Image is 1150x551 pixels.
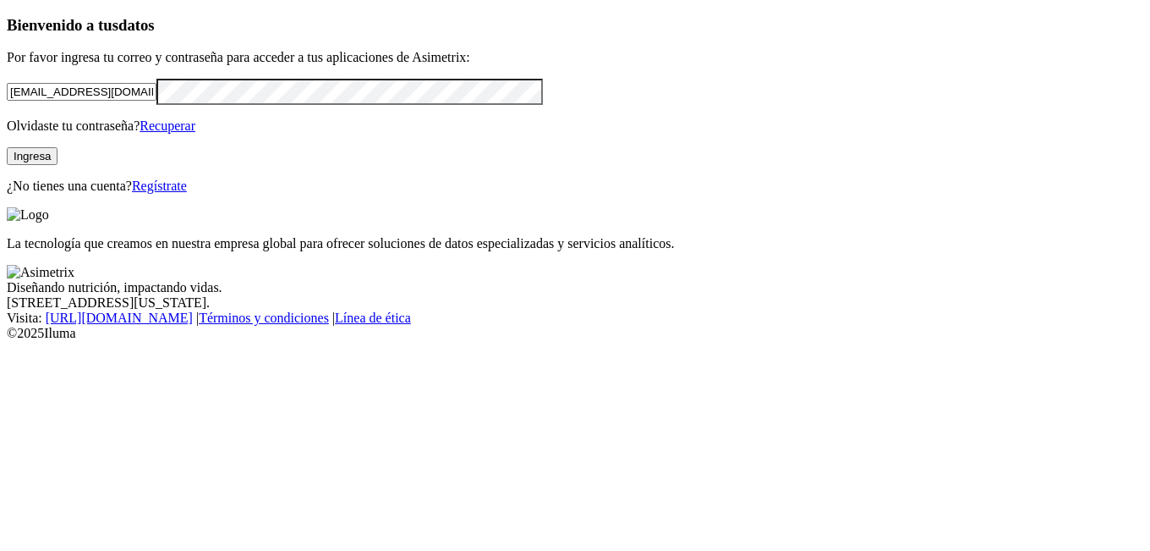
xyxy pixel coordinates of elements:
div: [STREET_ADDRESS][US_STATE]. [7,295,1143,311]
p: Olvidaste tu contraseña? [7,118,1143,134]
div: Visita : | | [7,311,1143,326]
a: [URL][DOMAIN_NAME] [46,311,193,325]
button: Ingresa [7,147,57,165]
img: Asimetrix [7,265,74,280]
p: ¿No tienes una cuenta? [7,179,1143,194]
p: Por favor ingresa tu correo y contraseña para acceder a tus aplicaciones de Asimetrix: [7,50,1143,65]
span: datos [118,16,155,34]
p: La tecnología que creamos en nuestra empresa global para ofrecer soluciones de datos especializad... [7,236,1143,251]
h3: Bienvenido a tus [7,16,1143,35]
input: Tu correo [7,83,156,101]
a: Línea de ética [335,311,411,325]
div: Diseñando nutrición, impactando vidas. [7,280,1143,295]
img: Logo [7,207,49,223]
a: Términos y condiciones [199,311,329,325]
a: Recuperar [140,118,195,133]
a: Regístrate [132,179,187,193]
div: © 2025 Iluma [7,326,1143,341]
